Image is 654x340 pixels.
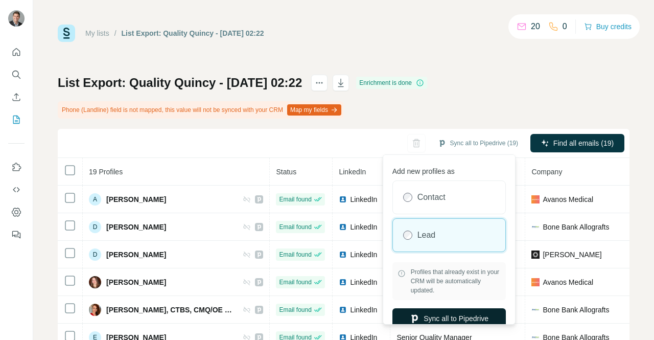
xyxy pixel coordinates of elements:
[276,168,296,176] span: Status
[531,278,540,286] img: company-logo
[339,251,347,259] img: LinkedIn logo
[392,308,506,329] button: Sync all to Pipedrive
[8,203,25,221] button: Dashboard
[339,195,347,203] img: LinkedIn logo
[339,223,347,231] img: LinkedIn logo
[89,168,123,176] span: 19 Profiles
[531,306,540,314] img: company-logo
[411,267,501,295] span: Profiles that already exist in your CRM will be automatically updated.
[543,194,593,205] span: Avanos Medical
[89,304,101,316] img: Avatar
[350,277,377,287] span: LinkedIn
[89,248,101,261] div: D
[350,222,377,232] span: LinkedIn
[339,306,347,314] img: LinkedIn logo
[543,222,609,232] span: Bone Bank Allografts
[287,104,341,116] button: Map my fields
[543,277,593,287] span: Avanos Medical
[531,168,562,176] span: Company
[530,134,624,152] button: Find all emails (19)
[106,250,166,260] span: [PERSON_NAME]
[279,250,311,259] span: Email found
[584,19,632,34] button: Buy credits
[311,75,328,91] button: actions
[89,193,101,206] div: A
[122,28,264,38] div: List Export: Quality Quincy - [DATE] 02:22
[356,77,427,89] div: Enrichment is done
[279,305,311,314] span: Email found
[339,278,347,286] img: LinkedIn logo
[106,222,166,232] span: [PERSON_NAME]
[58,101,343,119] div: Phone (Landline) field is not mapped, this value will not be synced with your CRM
[106,305,232,315] span: [PERSON_NAME], CTBS, CMQ/OE (ASQ)
[531,20,540,33] p: 20
[89,276,101,288] img: Avatar
[279,195,311,204] span: Email found
[563,20,567,33] p: 0
[8,88,25,106] button: Enrich CSV
[89,221,101,233] div: D
[8,180,25,199] button: Use Surfe API
[350,194,377,205] span: LinkedIn
[8,43,25,61] button: Quick start
[8,225,25,244] button: Feedback
[417,229,436,241] label: Lead
[417,191,446,203] label: Contact
[8,65,25,84] button: Search
[553,138,614,148] span: Find all emails (19)
[543,250,601,260] span: [PERSON_NAME]
[106,194,166,205] span: [PERSON_NAME]
[531,223,540,231] img: company-logo
[114,28,116,38] li: /
[392,162,506,176] p: Add new profiles as
[85,29,109,37] a: My lists
[8,110,25,129] button: My lists
[8,158,25,176] button: Use Surfe on LinkedIn
[350,250,377,260] span: LinkedIn
[339,168,366,176] span: LinkedIn
[531,251,540,259] img: company-logo
[8,10,25,27] img: Avatar
[279,278,311,287] span: Email found
[58,25,75,42] img: Surfe Logo
[531,195,540,203] img: company-logo
[58,75,302,91] h1: List Export: Quality Quincy - [DATE] 02:22
[543,305,609,315] span: Bone Bank Allografts
[106,277,166,287] span: [PERSON_NAME]
[431,135,525,151] button: Sync all to Pipedrive (19)
[279,222,311,232] span: Email found
[350,305,377,315] span: LinkedIn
